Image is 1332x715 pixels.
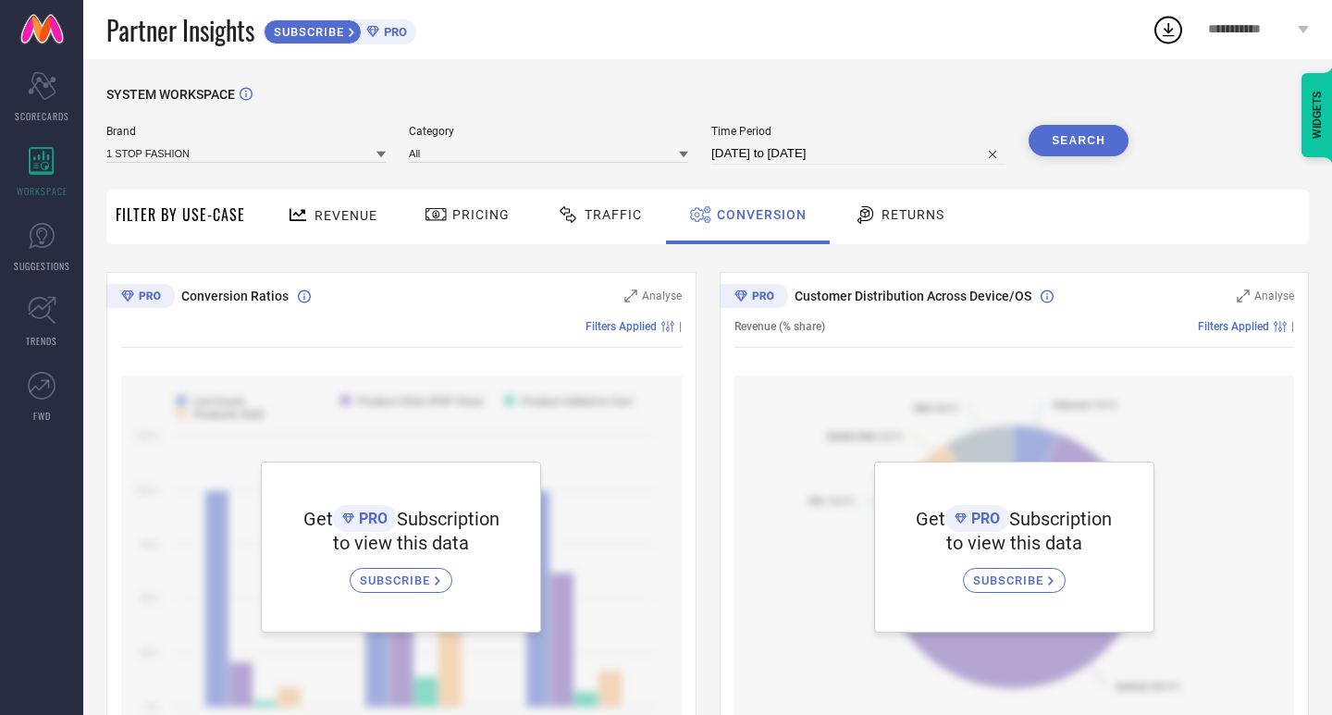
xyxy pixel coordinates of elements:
[642,290,682,302] span: Analyse
[717,207,807,222] span: Conversion
[397,508,499,530] span: Subscription
[711,142,1005,165] input: Select time period
[586,320,657,333] span: Filters Applied
[585,207,642,222] span: Traffic
[379,25,407,39] span: PRO
[360,573,435,587] span: SUBSCRIBE
[106,87,235,102] span: SYSTEM WORKSPACE
[1009,508,1112,530] span: Subscription
[350,554,452,593] a: SUBSCRIBE
[15,109,69,123] span: SCORECARDS
[106,125,386,138] span: Brand
[946,532,1082,554] span: to view this data
[354,510,388,527] span: PRO
[734,320,825,333] span: Revenue (% share)
[720,284,788,312] div: Premium
[264,15,416,44] a: SUBSCRIBEPRO
[967,510,1000,527] span: PRO
[1152,13,1185,46] div: Open download list
[181,289,289,303] span: Conversion Ratios
[963,554,1066,593] a: SUBSCRIBE
[303,508,333,530] span: Get
[1291,320,1294,333] span: |
[916,508,945,530] span: Get
[795,289,1031,303] span: Customer Distribution Across Device/OS
[1254,290,1294,302] span: Analyse
[679,320,682,333] span: |
[1029,125,1128,156] button: Search
[314,208,377,223] span: Revenue
[33,409,51,423] span: FWD
[116,203,245,226] span: Filter By Use-Case
[882,207,944,222] span: Returns
[409,125,688,138] span: Category
[624,290,637,302] svg: Zoom
[17,184,68,198] span: WORKSPACE
[1198,320,1269,333] span: Filters Applied
[106,284,175,312] div: Premium
[711,125,1005,138] span: Time Period
[14,259,70,273] span: SUGGESTIONS
[1237,290,1250,302] svg: Zoom
[452,207,510,222] span: Pricing
[973,573,1048,587] span: SUBSCRIBE
[265,25,349,39] span: SUBSCRIBE
[26,334,57,348] span: TRENDS
[106,11,254,49] span: Partner Insights
[333,532,469,554] span: to view this data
